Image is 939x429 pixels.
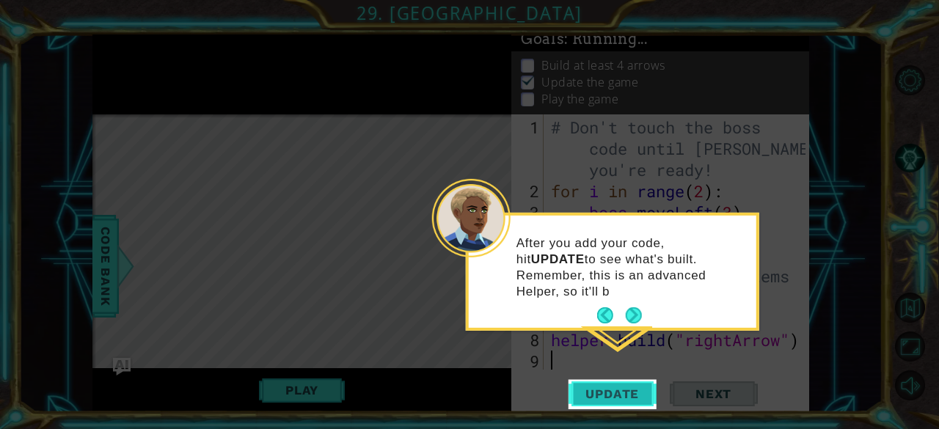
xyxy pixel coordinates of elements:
span: Update [571,386,654,401]
button: Update [569,379,657,409]
strong: UPDATE [531,252,585,265]
button: Next [626,307,642,323]
p: After you add your code, hit to see what's built. Remember, this is an advanced Helper, so it'll b [516,235,746,299]
button: Back [597,307,626,323]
